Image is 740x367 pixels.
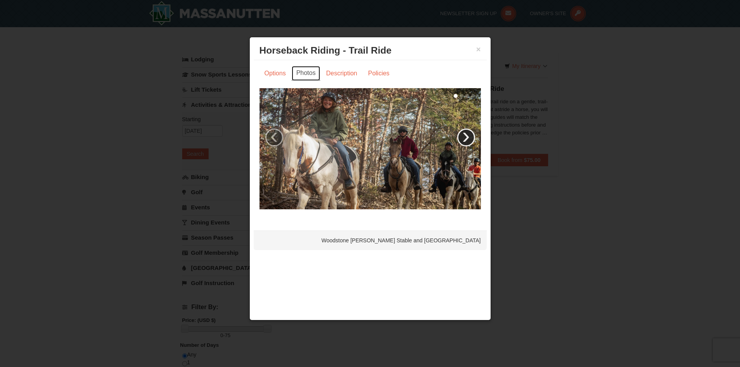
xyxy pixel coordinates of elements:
[259,45,481,56] h3: Horseback Riding - Trail Ride
[476,45,481,53] button: ×
[457,129,475,146] a: ›
[259,88,481,209] img: 21584748-79-4e8ac5ed.jpg
[321,66,362,81] a: Description
[259,66,291,81] a: Options
[292,66,320,81] a: Photos
[254,231,487,250] div: Woodstone [PERSON_NAME] Stable and [GEOGRAPHIC_DATA]
[265,129,283,146] a: ‹
[363,66,394,81] a: Policies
